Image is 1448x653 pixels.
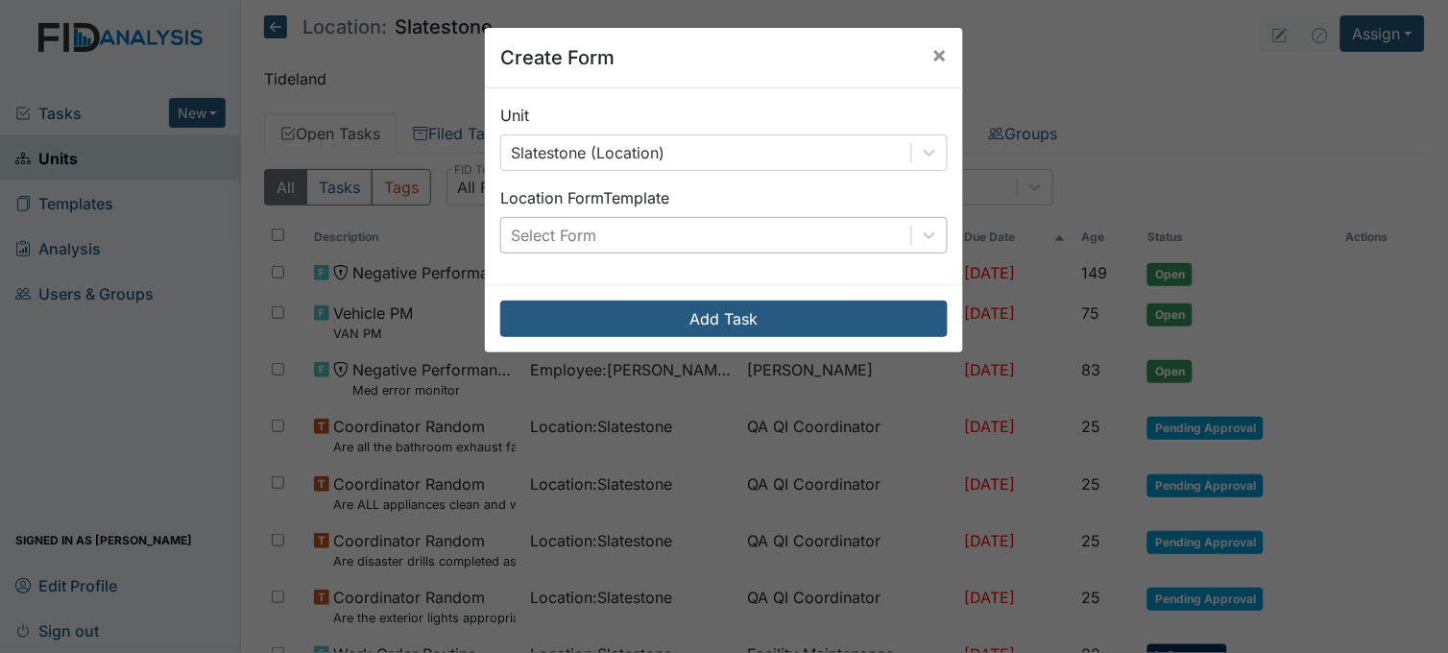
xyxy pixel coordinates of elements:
[500,186,669,209] label: Location Form Template
[500,43,615,72] h5: Create Form
[917,28,963,82] button: Close
[511,224,596,247] div: Select Form
[500,301,948,337] button: Add Task
[511,141,664,164] div: Slatestone (Location)
[932,40,948,68] span: ×
[500,104,529,127] label: Unit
